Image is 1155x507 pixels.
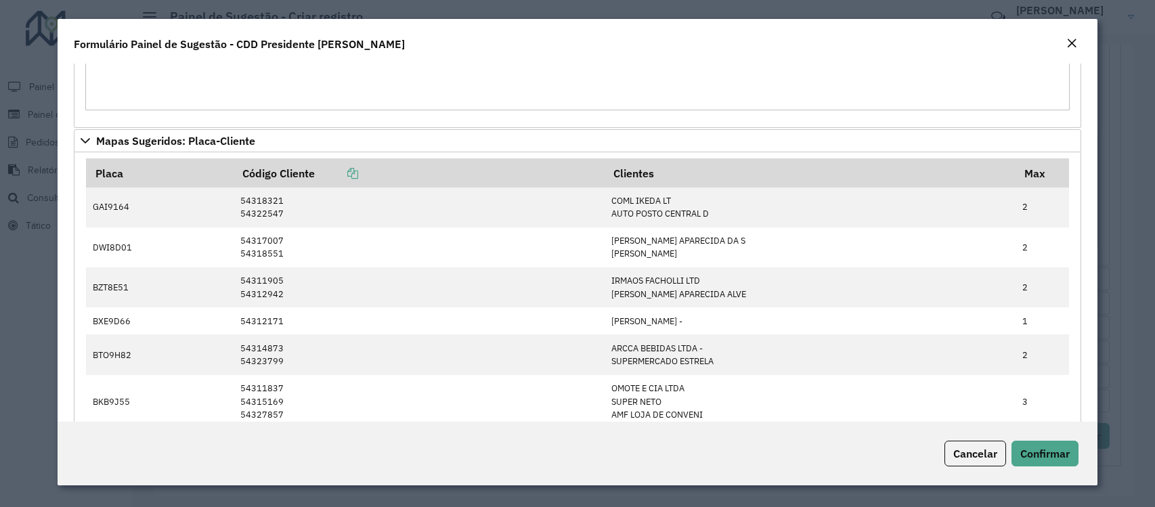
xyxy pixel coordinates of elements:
a: Mapas Sugeridos: Placa-Cliente [74,129,1081,152]
td: GAI9164 [86,188,234,227]
td: 54318321 54322547 [234,188,604,227]
td: 54311837 54315169 54327857 [234,375,604,428]
button: Cancelar [944,441,1006,466]
span: Confirmar [1020,447,1070,460]
td: [PERSON_NAME] - [604,307,1015,334]
td: IRMAOS FACHOLLI LTD [PERSON_NAME] APARECIDA ALVE [604,267,1015,307]
button: Close [1062,35,1081,53]
td: 54317007 54318551 [234,227,604,267]
td: 1 [1015,307,1069,334]
th: Max [1015,158,1069,187]
th: Placa [86,158,234,187]
em: Fechar [1066,38,1077,49]
th: Código Cliente [234,158,604,187]
td: ARCCA BEBIDAS LTDA - SUPERMERCADO ESTRELA [604,334,1015,374]
td: DWI8D01 [86,227,234,267]
td: 54311905 54312942 [234,267,604,307]
h4: Formulário Painel de Sugestão - CDD Presidente [PERSON_NAME] [74,36,405,52]
td: BKB9J55 [86,375,234,428]
td: 2 [1015,267,1069,307]
td: 2 [1015,227,1069,267]
span: Mapas Sugeridos: Placa-Cliente [96,135,255,146]
td: 54314873 54323799 [234,334,604,374]
td: COML IKEDA LT AUTO POSTO CENTRAL D [604,188,1015,227]
button: Confirmar [1011,441,1078,466]
td: [PERSON_NAME] APARECIDA DA S [PERSON_NAME] [604,227,1015,267]
td: 2 [1015,188,1069,227]
td: BZT8E51 [86,267,234,307]
td: 2 [1015,334,1069,374]
td: BTO9H82 [86,334,234,374]
span: Cancelar [953,447,997,460]
th: Clientes [604,158,1015,187]
td: BXE9D66 [86,307,234,334]
td: 3 [1015,375,1069,428]
a: Copiar [315,167,358,180]
td: 54312171 [234,307,604,334]
td: OMOTE E CIA LTDA SUPER NETO AMF LOJA DE CONVENI [604,375,1015,428]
